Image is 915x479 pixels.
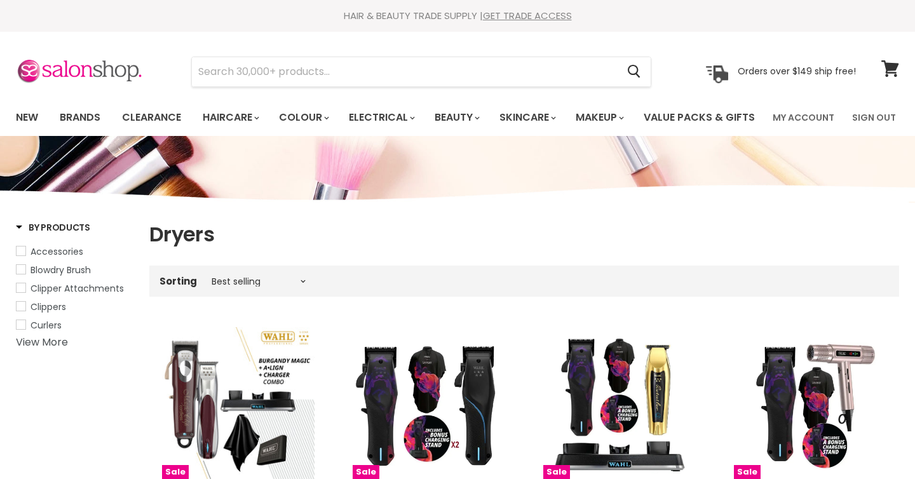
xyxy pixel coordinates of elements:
[6,104,48,131] a: New
[738,65,856,77] p: Orders over $149 ship free!
[16,281,133,295] a: Clipper Attachments
[159,276,197,287] label: Sorting
[30,282,124,295] span: Clipper Attachments
[490,104,564,131] a: Skincare
[16,318,133,332] a: Curlers
[844,104,904,131] a: Sign Out
[16,300,133,314] a: Clippers
[16,245,133,259] a: Accessories
[30,264,91,276] span: Blowdry Brush
[16,263,133,277] a: Blowdry Brush
[339,104,423,131] a: Electrical
[16,335,68,349] a: View More
[30,319,62,332] span: Curlers
[191,57,651,87] form: Product
[765,104,842,131] a: My Account
[6,99,765,136] ul: Main menu
[566,104,632,131] a: Makeup
[425,104,487,131] a: Beauty
[149,221,899,248] h1: Dryers
[634,104,764,131] a: Value Packs & Gifts
[30,245,83,258] span: Accessories
[192,57,617,86] input: Search
[269,104,337,131] a: Colour
[483,9,572,22] a: GET TRADE ACCESS
[617,57,651,86] button: Search
[16,221,90,234] h3: By Products
[30,300,66,313] span: Clippers
[112,104,191,131] a: Clearance
[193,104,267,131] a: Haircare
[50,104,110,131] a: Brands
